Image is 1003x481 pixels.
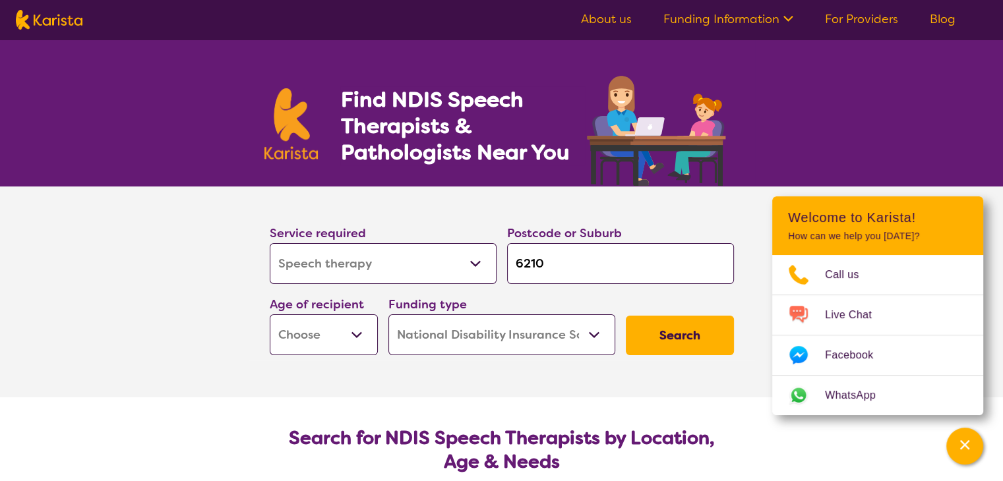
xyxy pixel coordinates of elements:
[16,10,82,30] img: Karista logo
[825,265,875,285] span: Call us
[581,11,632,27] a: About us
[626,316,734,355] button: Search
[663,11,793,27] a: Funding Information
[772,196,983,415] div: Channel Menu
[280,426,723,474] h2: Search for NDIS Speech Therapists by Location, Age & Needs
[507,243,734,284] input: Type
[772,255,983,415] ul: Choose channel
[788,231,967,242] p: How can we help you [DATE]?
[388,297,467,312] label: Funding type
[825,11,898,27] a: For Providers
[270,297,364,312] label: Age of recipient
[264,88,319,159] img: Karista logo
[825,345,889,365] span: Facebook
[946,428,983,465] button: Channel Menu
[930,11,956,27] a: Blog
[825,385,892,405] span: WhatsApp
[576,71,739,186] img: speech-therapy
[788,210,967,225] h2: Welcome to Karista!
[270,225,366,241] label: Service required
[340,86,584,165] h1: Find NDIS Speech Therapists & Pathologists Near You
[507,225,622,241] label: Postcode or Suburb
[825,305,888,325] span: Live Chat
[772,376,983,415] a: Web link opens in a new tab.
